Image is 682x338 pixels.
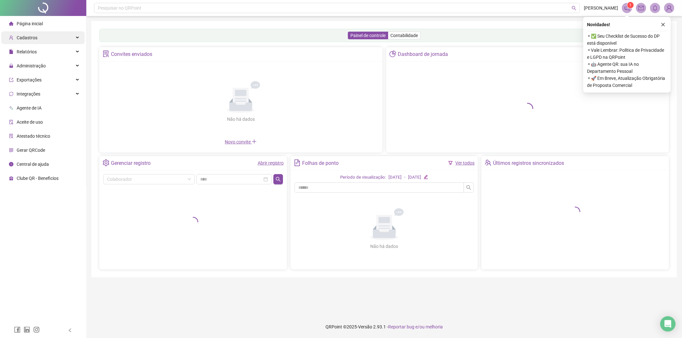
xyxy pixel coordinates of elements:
[17,105,42,111] span: Agente de IA
[17,77,42,82] span: Exportações
[302,158,339,169] div: Folhas de ponto
[24,326,30,333] span: linkedin
[388,324,443,329] span: Reportar bug e/ou melhoria
[111,158,151,169] div: Gerenciar registro
[624,5,630,11] span: notification
[17,91,40,96] span: Integrações
[252,139,257,144] span: plus
[355,243,414,250] div: Não há dados
[661,22,665,27] span: close
[424,175,428,179] span: edit
[33,326,40,333] span: instagram
[350,33,386,38] span: Painel de controle
[276,177,281,182] span: search
[17,35,37,40] span: Cadastros
[630,3,632,7] span: 1
[390,33,418,38] span: Contabilidade
[103,159,109,166] span: setting
[664,3,674,13] img: 75596
[340,174,386,181] div: Período de visualização:
[627,2,634,8] sup: 1
[587,21,610,28] span: Novidades !
[111,49,152,60] div: Convites enviados
[9,162,13,166] span: info-circle
[294,159,301,166] span: file-text
[660,316,676,332] div: Open Intercom Messenger
[103,50,109,57] span: solution
[493,158,564,169] div: Últimos registros sincronizados
[388,174,402,181] div: [DATE]
[587,61,667,75] span: ⚬ 🤖 Agente QR: sua IA no Departamento Pessoal
[9,78,13,82] span: export
[211,116,270,123] div: Não há dados
[522,103,533,114] span: loading
[17,63,46,68] span: Administração
[448,161,453,165] span: filter
[86,316,682,338] footer: QRPoint © 2025 - 2.93.1 -
[638,5,644,11] span: mail
[587,47,667,61] span: ⚬ Vale Lembrar: Política de Privacidade e LGPD na QRPoint
[9,64,13,68] span: lock
[389,50,396,57] span: pie-chart
[17,148,45,153] span: Gerar QRCode
[404,174,405,181] div: -
[358,324,372,329] span: Versão
[9,50,13,54] span: file
[188,217,198,227] span: loading
[572,6,576,11] span: search
[587,75,667,89] span: ⚬ 🚀 Em Breve, Atualização Obrigatória de Proposta Comercial
[455,160,474,165] a: Ver todos
[17,21,43,26] span: Página inicial
[17,119,43,125] span: Aceite de uso
[9,134,13,138] span: solution
[258,160,284,165] a: Abrir registro
[17,49,37,54] span: Relatórios
[17,134,50,139] span: Atestado técnico
[466,185,471,190] span: search
[652,5,658,11] span: bell
[68,328,72,333] span: left
[9,92,13,96] span: sync
[9,21,13,26] span: home
[17,176,59,181] span: Clube QR - Beneficios
[570,207,580,217] span: loading
[9,120,13,124] span: audit
[9,148,13,152] span: qrcode
[587,33,667,47] span: ⚬ ✅ Seu Checklist de Sucesso do DP está disponível
[398,49,448,60] div: Dashboard de jornada
[485,159,491,166] span: team
[17,162,49,167] span: Central de ajuda
[225,139,257,144] span: Novo convite
[408,174,421,181] div: [DATE]
[9,35,13,40] span: user-add
[14,326,20,333] span: facebook
[584,4,618,12] span: [PERSON_NAME]
[9,176,13,181] span: gift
